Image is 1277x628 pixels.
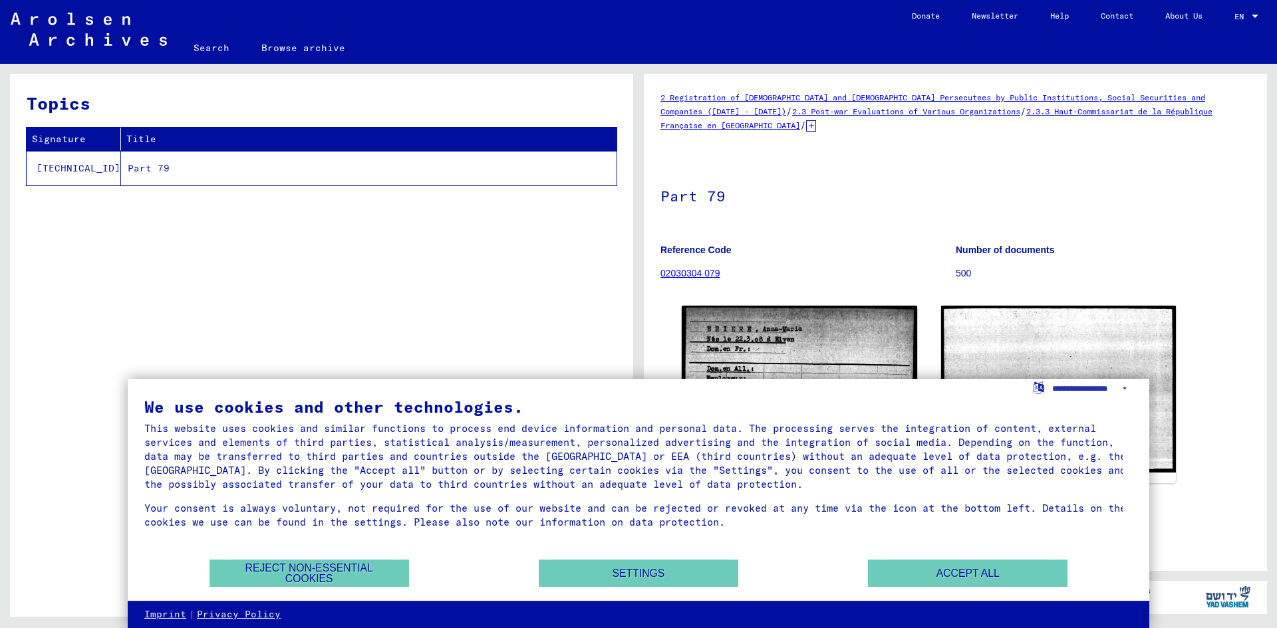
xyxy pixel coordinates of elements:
[660,165,1250,224] h1: Part 79
[210,560,409,587] button: Reject non-essential cookies
[792,106,1020,116] a: 2.3 Post-war Evaluations of Various Organizations
[27,90,616,116] h3: Topics
[144,421,1133,491] div: This website uses cookies and similar functions to process end device information and personal da...
[27,128,121,151] th: Signature
[11,13,167,46] img: Arolsen_neg.svg
[144,501,1133,529] div: Your consent is always voluntary, not required for the use of our website and can be rejected or ...
[121,128,617,151] th: Title
[144,399,1133,415] div: We use cookies and other technologies.
[941,306,1177,472] img: 002.jpg
[682,306,917,471] img: 001.jpg
[27,151,121,185] td: [TECHNICAL_ID]
[178,32,245,64] a: Search
[956,266,1250,280] p: 500
[144,608,186,621] a: Imprint
[197,608,281,621] a: Privacy Policy
[660,245,732,255] b: Reference Code
[121,151,617,185] td: Part 79
[660,92,1205,116] a: 2 Registration of [DEMOGRAPHIC_DATA] and [DEMOGRAPHIC_DATA] Persecutees by Public Institutions, S...
[868,560,1067,587] button: Accept all
[660,268,720,278] a: 02030304 079
[245,32,361,64] a: Browse archive
[800,119,806,131] span: /
[1234,12,1249,21] span: EN
[786,105,792,117] span: /
[1020,105,1026,117] span: /
[539,560,738,587] button: Settings
[956,245,1055,255] b: Number of documents
[1203,580,1253,613] img: yv_logo.png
